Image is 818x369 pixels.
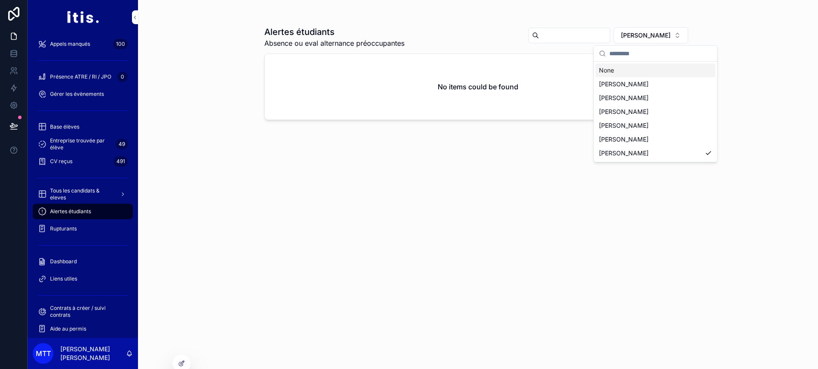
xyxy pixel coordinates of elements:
span: [PERSON_NAME] [621,31,671,40]
span: Entreprise trouvée par élève [50,137,113,151]
span: CV reçus [50,158,72,165]
span: Présence ATRE / RI / JPO [50,73,111,80]
span: [PERSON_NAME] [599,94,649,102]
div: 49 [116,139,128,149]
div: None [595,63,715,77]
span: Rupturants [50,225,77,232]
span: Gérer les évènements [50,91,104,98]
span: [PERSON_NAME] [599,121,649,130]
a: Entreprise trouvée par élève49 [33,136,133,152]
a: Aide au permis [33,321,133,337]
h1: Alertes étudiants [264,26,404,38]
a: Dashboard [33,254,133,269]
a: Base élèves [33,119,133,135]
a: Gérer les évènements [33,86,133,102]
a: Liens utiles [33,271,133,287]
span: Aide au permis [50,325,86,332]
span: Contrats à créer / suivi contrats [50,305,124,319]
button: Select Button [614,27,688,44]
div: 0 [117,72,128,82]
span: [PERSON_NAME] [599,80,649,88]
a: Alertes étudiants [33,204,133,219]
div: scrollable content [28,35,138,338]
span: Absence ou eval alternance préoccupantes [264,38,404,48]
a: CV reçus491 [33,154,133,169]
span: Dashboard [50,258,77,265]
a: Présence ATRE / RI / JPO0 [33,69,133,85]
div: 491 [114,156,128,167]
span: [PERSON_NAME] [599,135,649,144]
span: Base élèves [50,123,79,130]
a: Appels manqués100 [33,36,133,52]
span: [PERSON_NAME] [599,149,649,158]
a: Tous les candidats & eleves [33,186,133,202]
span: Tous les candidats & eleves [50,187,113,201]
span: Alertes étudiants [50,208,91,215]
div: 100 [113,39,128,49]
h2: No items could be found [438,82,518,92]
p: [PERSON_NAME] [PERSON_NAME] [60,345,126,362]
img: App logo [66,10,99,24]
a: Contrats à créer / suivi contrats [33,304,133,319]
span: [PERSON_NAME] [599,107,649,116]
span: Liens utiles [50,275,77,282]
div: Suggestions [594,62,717,162]
span: Appels manqués [50,41,90,47]
span: MTT [36,348,51,359]
a: Rupturants [33,221,133,237]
